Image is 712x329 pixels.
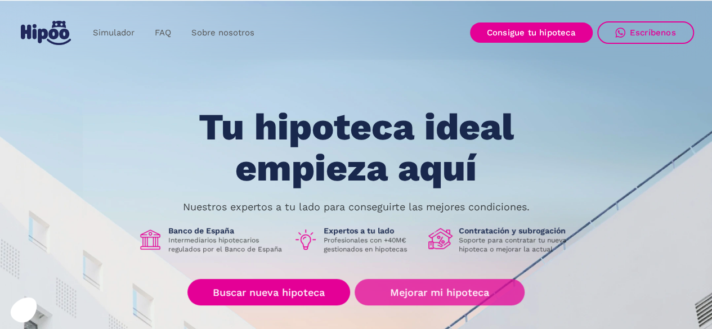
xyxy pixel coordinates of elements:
p: Intermediarios hipotecarios regulados por el Banco de España [168,236,284,254]
a: Mejorar mi hipoteca [355,279,524,305]
a: Escríbenos [597,21,694,44]
h1: Contratación y subrogación [459,226,575,236]
p: Soporte para contratar tu nueva hipoteca o mejorar la actual [459,236,575,254]
h1: Tu hipoteca ideal empieza aquí [142,107,569,188]
a: FAQ [145,22,181,44]
p: Nuestros expertos a tu lado para conseguirte las mejores condiciones. [183,202,530,211]
a: Consigue tu hipoteca [470,22,593,43]
a: Simulador [83,22,145,44]
a: Sobre nosotros [181,22,265,44]
h1: Banco de España [168,226,284,236]
div: Escríbenos [630,28,676,38]
a: home [19,16,74,49]
a: Buscar nueva hipoteca [187,279,350,305]
h1: Expertos a tu lado [324,226,419,236]
p: Profesionales con +40M€ gestionados en hipotecas [324,236,419,254]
